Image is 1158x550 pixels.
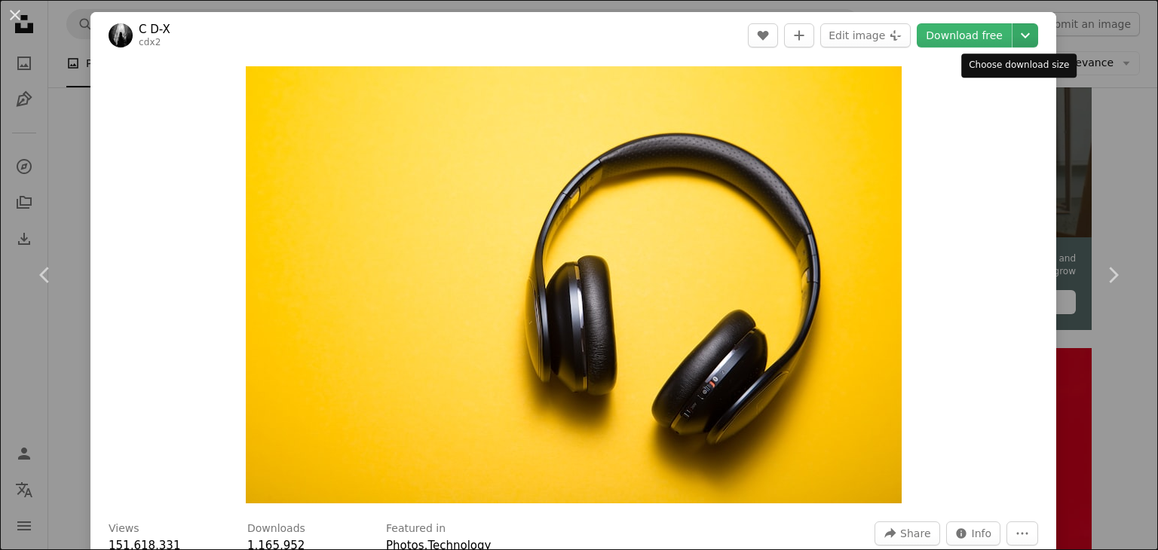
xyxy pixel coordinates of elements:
button: Like [748,23,778,47]
div: Choose download size [961,53,1077,78]
img: flatlay photography of wireless headphones [246,66,902,503]
a: Download free [917,23,1012,47]
button: Zoom in on this image [246,66,902,503]
a: C D-X [139,22,170,37]
h3: Downloads [247,521,305,536]
button: Share this image [875,521,939,545]
img: Go to C D-X's profile [109,23,133,47]
button: Add to Collection [784,23,814,47]
span: Info [972,522,992,545]
span: Share [900,522,930,545]
button: Edit image [820,23,911,47]
button: More Actions [1006,521,1038,545]
button: Stats about this image [946,521,1001,545]
h3: Featured in [386,521,446,536]
h3: Views [109,521,139,536]
button: Choose download size [1012,23,1038,47]
a: Next [1068,203,1158,347]
a: cdx2 [139,37,161,47]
